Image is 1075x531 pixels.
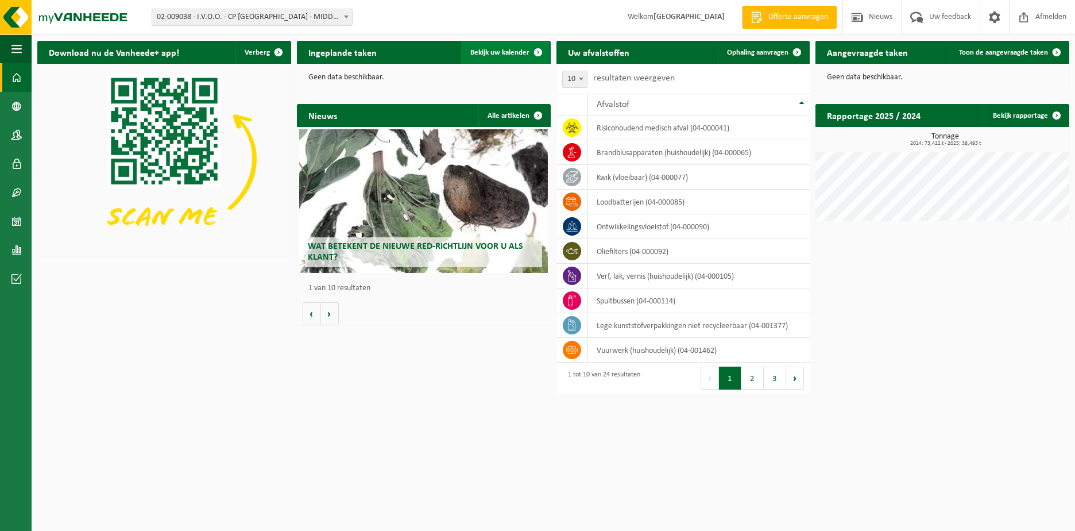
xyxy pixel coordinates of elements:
h2: Ingeplande taken [297,41,388,63]
td: risicohoudend medisch afval (04-000041) [588,116,810,140]
p: Geen data beschikbaar. [308,74,539,82]
a: Bekijk uw kalender [461,41,550,64]
a: Bekijk rapportage [984,104,1068,127]
span: Bekijk uw kalender [470,49,529,56]
span: Offerte aanvragen [765,11,831,23]
span: Verberg [245,49,270,56]
img: Download de VHEPlus App [37,64,291,254]
h2: Aangevraagde taken [815,41,919,63]
h2: Download nu de Vanheede+ app! [37,41,191,63]
h2: Uw afvalstoffen [556,41,641,63]
button: Verberg [235,41,290,64]
span: 10 [563,71,587,87]
td: brandblusapparaten (huishoudelijk) (04-000065) [588,140,810,165]
strong: [GEOGRAPHIC_DATA] [653,13,725,21]
td: ontwikkelingsvloeistof (04-000090) [588,214,810,239]
span: Ophaling aanvragen [727,49,788,56]
td: oliefilters (04-000092) [588,239,810,264]
td: Lege kunststofverpakkingen niet recycleerbaar (04-001377) [588,313,810,338]
span: 10 [562,71,587,88]
span: Wat betekent de nieuwe RED-richtlijn voor u als klant? [308,242,523,262]
span: 02-009038 - I.V.O.O. - CP MIDDELKERKE - MIDDELKERKE [152,9,352,25]
h2: Rapportage 2025 / 2024 [815,104,932,126]
span: 2024: 73,422 t - 2025: 38,493 t [821,141,1069,147]
p: 1 van 10 resultaten [308,284,545,293]
td: verf, lak, vernis (huishoudelijk) (04-000105) [588,264,810,288]
a: Offerte aanvragen [742,6,837,29]
a: Ophaling aanvragen [718,41,809,64]
div: 1 tot 10 van 24 resultaten [562,365,640,391]
a: Alle artikelen [478,104,550,127]
td: loodbatterijen (04-000085) [588,190,810,214]
span: Toon de aangevraagde taken [959,49,1048,56]
button: 3 [764,367,786,390]
p: Geen data beschikbaar. [827,74,1058,82]
button: Next [786,367,804,390]
a: Toon de aangevraagde taken [950,41,1068,64]
h2: Nieuws [297,104,349,126]
span: 02-009038 - I.V.O.O. - CP MIDDELKERKE - MIDDELKERKE [152,9,353,26]
button: Vorige [303,302,321,325]
td: vuurwerk (huishoudelijk) (04-001462) [588,338,810,363]
td: kwik (vloeibaar) (04-000077) [588,165,810,190]
button: 2 [741,367,764,390]
button: Previous [701,367,719,390]
button: Volgende [321,302,339,325]
h3: Tonnage [821,133,1069,147]
a: Wat betekent de nieuwe RED-richtlijn voor u als klant? [299,129,548,273]
button: 1 [719,367,741,390]
label: resultaten weergeven [593,74,675,83]
td: spuitbussen (04-000114) [588,288,810,313]
span: Afvalstof [597,100,629,109]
